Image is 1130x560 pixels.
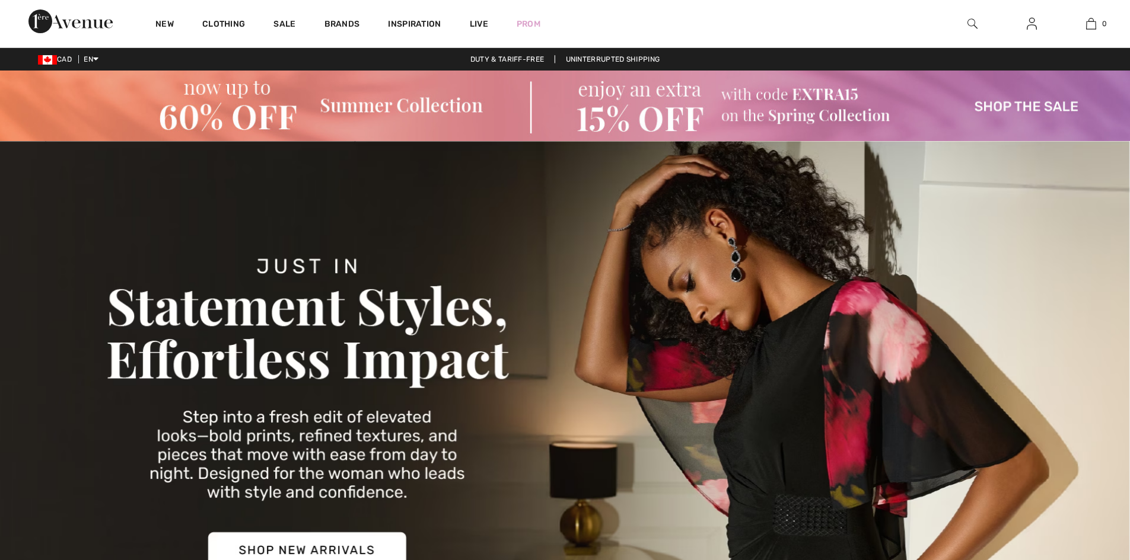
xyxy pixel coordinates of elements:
a: Live [470,18,488,30]
span: Inspiration [388,19,441,31]
span: 0 [1102,18,1107,29]
a: 0 [1062,17,1120,31]
a: Sale [273,19,295,31]
img: 1ère Avenue [28,9,113,33]
a: Brands [324,19,360,31]
img: Canadian Dollar [38,55,57,65]
span: EN [84,55,98,63]
img: My Bag [1086,17,1096,31]
a: Prom [517,18,540,30]
img: search the website [967,17,978,31]
span: CAD [38,55,77,63]
a: Sign In [1017,17,1046,31]
a: Clothing [202,19,245,31]
img: My Info [1027,17,1037,31]
a: New [155,19,174,31]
